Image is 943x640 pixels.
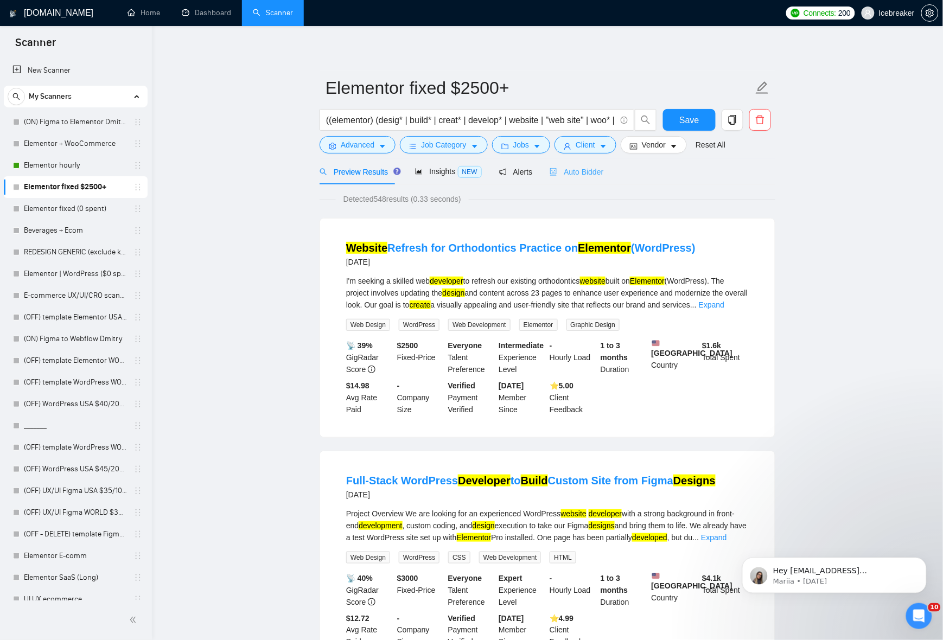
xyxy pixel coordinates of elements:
span: holder [133,378,142,387]
button: settingAdvancedcaret-down [320,136,396,153]
span: holder [133,421,142,430]
mark: developer [430,277,463,285]
img: upwork-logo.png [791,9,800,17]
span: Vendor [642,139,666,151]
b: Everyone [448,341,482,350]
span: holder [133,400,142,408]
a: Elementor hourly [24,155,127,176]
button: delete [749,109,771,131]
mark: design [473,521,495,530]
mark: Elementor [630,277,665,285]
button: idcardVendorcaret-down [621,136,687,153]
div: Fixed-Price [395,340,446,375]
span: idcard [630,142,638,150]
a: dashboardDashboard [182,8,231,17]
li: New Scanner [4,60,148,81]
div: Country [649,340,700,375]
div: I'm seeking a skilled web to refresh our existing orthodontics built on (WordPress). The project ... [346,275,749,311]
span: holder [133,573,142,582]
b: $ 1.6k [702,341,721,350]
div: Talent Preference [446,572,497,608]
span: robot [550,168,557,176]
a: Expand [699,300,724,309]
div: Country [649,572,700,608]
b: 1 to 3 months [601,341,628,362]
a: (ON) Figma to Webflow Dmitry [24,328,127,350]
a: Beverages + Ecom [24,220,127,241]
span: search [8,93,24,100]
a: (OFF) WordPress USA $45/2000+ [24,458,127,480]
div: Hourly Load [547,572,598,608]
b: Verified [448,381,476,390]
span: holder [133,530,142,539]
span: info-circle [621,117,628,124]
a: (OFF) template WordPress WORLD/[GEOGRAPHIC_DATA] $50/3000+ [24,437,127,458]
b: Expert [499,574,523,583]
span: holder [133,335,142,343]
button: search [635,109,657,131]
span: Alerts [499,168,533,176]
span: setting [922,9,938,17]
a: Elementor + WooCommerce [24,133,127,155]
img: 🇺🇸 [652,340,660,347]
mark: developed [632,533,667,542]
div: Talent Preference [446,340,497,375]
span: holder [133,291,142,300]
a: (OFF) template WordPress WORLD $35/1500+ [24,372,127,393]
b: ⭐️ 5.00 [550,381,574,390]
a: (OFF) UX/UI Figma WORLD $35/1000 [24,502,127,523]
iframe: Intercom notifications message [726,535,943,611]
a: (OFF) WordPress USA $40/2000+ [24,393,127,415]
span: Preview Results [320,168,398,176]
span: WordPress [399,552,439,564]
b: Everyone [448,574,482,583]
span: Job Category [421,139,466,151]
span: holder [133,248,142,257]
mark: website [580,277,606,285]
mark: Designs [673,475,716,487]
span: holder [133,226,142,235]
a: WebsiteRefresh for Orthodontics Practice onElementor(WordPress) [346,242,696,254]
mark: Website [346,242,387,254]
a: setting [921,9,939,17]
mark: Developer [458,475,511,487]
span: search [635,115,656,125]
span: Connects: [804,7,836,19]
span: edit [755,81,769,95]
span: holder [133,183,142,191]
b: [GEOGRAPHIC_DATA] [652,572,733,590]
span: caret-down [471,142,479,150]
a: (OFF) UX/UI Figma USA $35/1000 [24,480,127,502]
span: holder [133,487,142,495]
b: [GEOGRAPHIC_DATA] [652,340,733,357]
mark: developer [589,509,622,518]
b: $ 2500 [397,341,418,350]
mark: designs [589,521,615,530]
div: Member Since [496,380,547,415]
a: (OFF - DELETE) template Figma WORLD $40/2000 [24,523,127,545]
a: E-commerce UX/UI/CRO scanner [24,285,127,306]
span: user [864,9,872,17]
span: Client [576,139,595,151]
mark: Elementor [578,242,632,254]
div: [DATE] [346,488,716,501]
img: 🇺🇸 [652,572,660,580]
span: folder [501,142,509,150]
b: $ 4.1k [702,574,721,583]
div: Tooltip anchor [392,167,402,176]
span: caret-down [533,142,541,150]
div: Duration [598,572,649,608]
span: caret-down [600,142,607,150]
span: holder [133,508,142,517]
div: Payment Verified [446,380,497,415]
span: delete [750,115,770,125]
iframe: Intercom live chat [906,603,932,629]
span: Save [679,113,699,127]
span: holder [133,552,142,560]
a: Elementor | WordPress ($0 spent) [24,263,127,285]
b: Verified [448,614,476,623]
b: $12.72 [346,614,369,623]
mark: Build [521,475,548,487]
